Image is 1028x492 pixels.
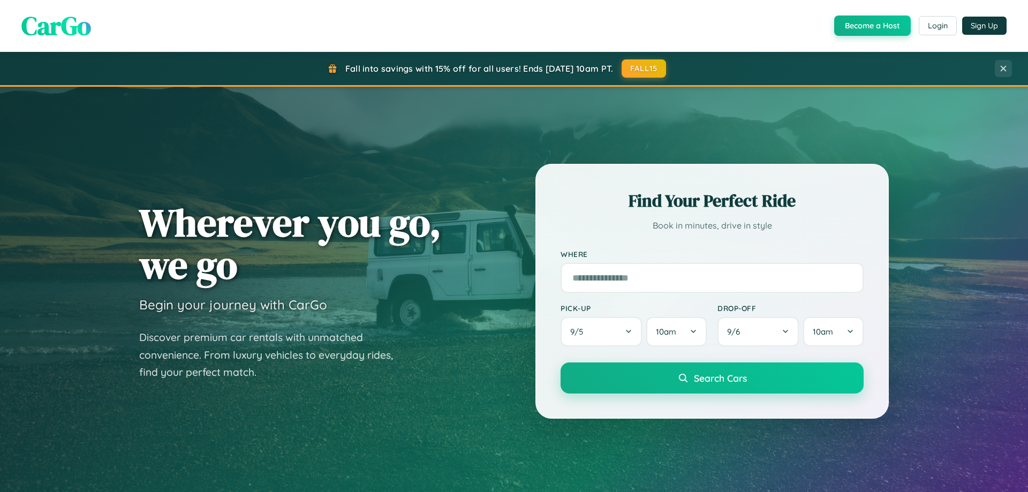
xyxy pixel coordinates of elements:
[561,249,864,259] label: Where
[694,372,747,384] span: Search Cars
[561,218,864,233] p: Book in minutes, drive in style
[139,297,327,313] h3: Begin your journey with CarGo
[919,16,957,35] button: Login
[139,201,441,286] h1: Wherever you go, we go
[813,327,833,337] span: 10am
[561,304,707,313] label: Pick-up
[622,59,667,78] button: FALL15
[561,189,864,213] h2: Find Your Perfect Ride
[717,304,864,313] label: Drop-off
[834,16,911,36] button: Become a Host
[139,329,407,381] p: Discover premium car rentals with unmatched convenience. From luxury vehicles to everyday rides, ...
[561,317,642,346] button: 9/5
[561,362,864,393] button: Search Cars
[21,8,91,43] span: CarGo
[646,317,707,346] button: 10am
[803,317,864,346] button: 10am
[727,327,745,337] span: 9 / 6
[717,317,799,346] button: 9/6
[345,63,614,74] span: Fall into savings with 15% off for all users! Ends [DATE] 10am PT.
[962,17,1007,35] button: Sign Up
[656,327,676,337] span: 10am
[570,327,588,337] span: 9 / 5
